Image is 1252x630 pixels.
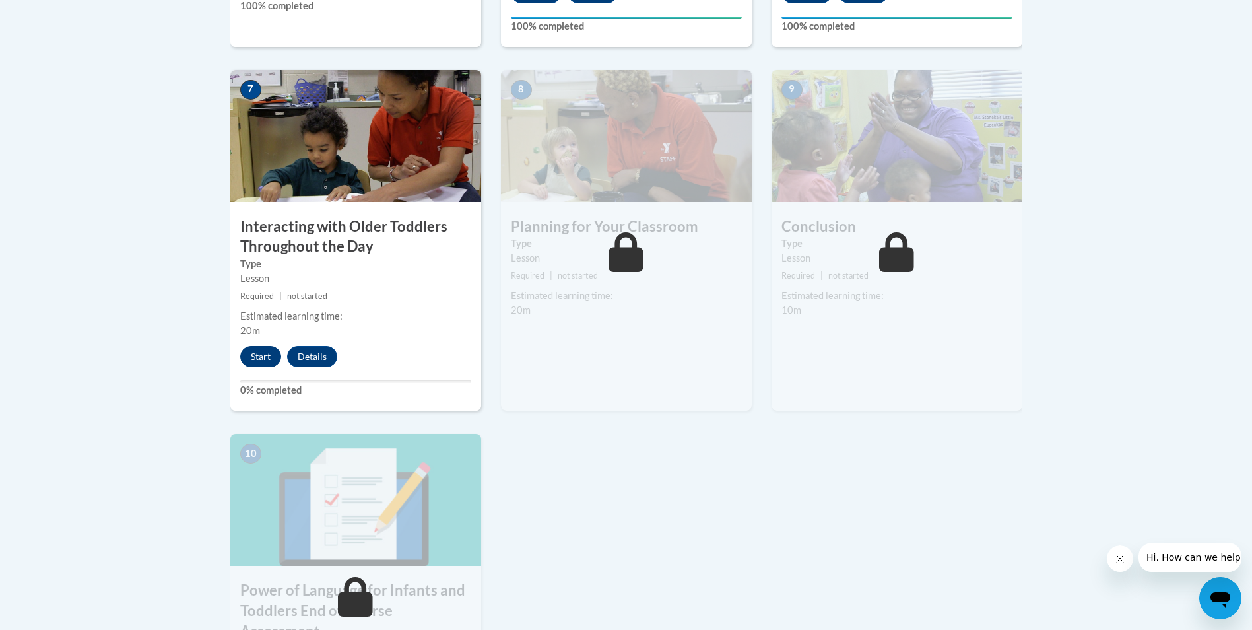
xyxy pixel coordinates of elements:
span: 9 [781,80,803,100]
img: Course Image [501,70,752,202]
iframe: Message from company [1138,543,1241,572]
div: Estimated learning time: [511,289,742,303]
span: not started [828,271,869,281]
span: | [279,291,282,301]
span: Required [511,271,544,281]
span: Required [781,271,815,281]
span: not started [287,291,327,301]
button: Details [287,346,337,367]
span: 8 [511,80,532,100]
label: 100% completed [511,19,742,34]
div: Lesson [511,251,742,265]
div: Your progress [781,17,1012,19]
span: Required [240,291,274,301]
img: Course Image [230,434,481,566]
iframe: Button to launch messaging window [1199,577,1241,619]
img: Course Image [772,70,1022,202]
span: Hi. How can we help? [8,9,107,20]
div: Estimated learning time: [240,309,471,324]
iframe: Close message [1107,545,1133,572]
span: 7 [240,80,261,100]
span: not started [558,271,598,281]
label: 100% completed [781,19,1012,34]
label: Type [511,236,742,251]
h3: Conclusion [772,217,1022,237]
h3: Planning for Your Classroom [501,217,752,237]
label: Type [240,257,471,271]
div: Lesson [781,251,1012,265]
div: Estimated learning time: [781,289,1012,303]
span: | [550,271,552,281]
button: Start [240,346,281,367]
span: 20m [511,304,531,316]
span: 10 [240,444,261,464]
div: Your progress [511,17,742,19]
span: 20m [240,325,260,336]
label: Type [781,236,1012,251]
div: Lesson [240,271,471,286]
label: 0% completed [240,383,471,398]
img: Course Image [230,70,481,202]
span: | [820,271,823,281]
span: 10m [781,304,801,316]
h3: Interacting with Older Toddlers Throughout the Day [230,217,481,258]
